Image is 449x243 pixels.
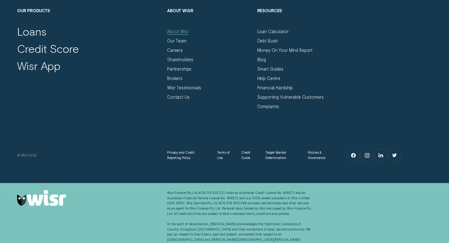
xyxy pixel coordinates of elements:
a: Smart Guides [257,67,283,72]
a: Money On Your Mind Report [257,48,313,53]
a: Credit Score [17,42,79,55]
a: Policies & Governance [308,150,332,160]
a: Debt Bustr [257,38,278,44]
a: Terms of Use [217,150,232,160]
a: Loan Calculator [257,29,289,34]
a: Careers [167,48,183,53]
a: Brokers [167,76,182,81]
a: Shareholders [167,57,193,62]
h2: Resources [257,8,342,29]
a: LinkedIn [374,149,387,161]
a: Partnerships [167,67,191,72]
a: Instagram [361,149,373,161]
a: Privacy and Credit Reporting Policy [167,150,208,160]
a: Target Market Determination [265,150,299,160]
a: Wisr App [17,59,60,72]
h2: About Wisr [167,8,252,29]
a: Loans [17,25,46,38]
a: Blog [257,57,266,62]
img: Wisr [17,190,66,206]
a: Help Centre [257,76,281,81]
a: Contact Us [167,95,190,100]
a: Our Team [167,38,186,44]
a: Twitter [389,149,401,161]
div: © Wisr 2025 [15,153,165,158]
a: Complaints [257,104,279,109]
a: Supporting Vulnerable Customers [257,95,324,100]
a: About Wisr [167,29,189,34]
h2: Our Products [17,8,162,29]
a: Credit Guide [241,150,256,160]
a: Financial Hardship [257,85,293,91]
a: Wisr Testimonials [167,85,201,91]
a: Facebook [347,149,360,161]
